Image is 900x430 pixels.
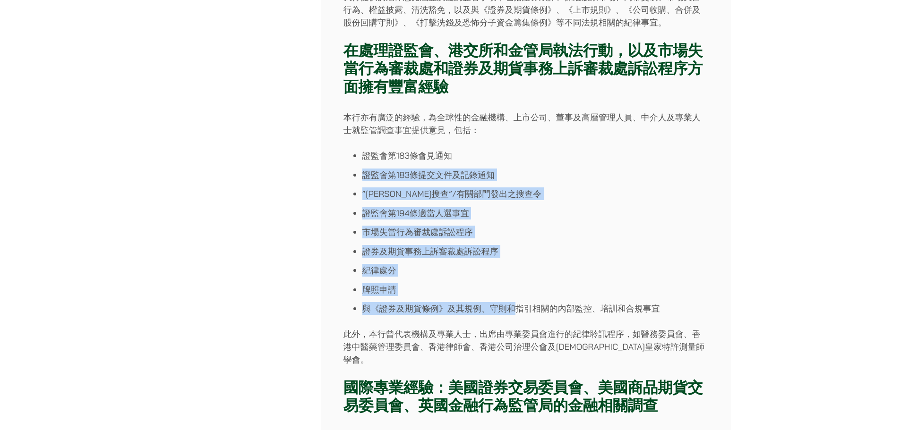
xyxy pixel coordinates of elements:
li: 證監會第183條提交文件及記錄通知 [362,169,708,181]
p: 本行亦有廣泛的經驗，為全球性的金融機構、上市公司、董事及高層管理人員、中介人及專業人士就監管調查事宜提供意見，包括： [343,111,708,136]
li: “[PERSON_NAME]搜查”/有關部門發出之搜查令 [362,187,708,200]
li: 紀律處分 [362,264,708,277]
strong: 國際專業經驗：美國證券交易委員會、美國商品期貨交易委員會、英國金融行為監管局的金融相關調查 [343,378,703,415]
li: 證監會第183條會見通知 [362,149,708,162]
li: 市場失當行為審裁處訴訟程序 [362,226,708,238]
strong: 在處理證監會、港交所和金管局執法行動，以及市場失當行為審裁處和證券及期貨事務上訴審裁處訴訟程序方面擁有豐富經驗 [343,41,703,97]
li: 牌照申請 [362,283,708,296]
li: 與《證券及期貨條例》及其規例、守則和指引相關的內部監控、培訓和合規事宜 [362,302,708,315]
li: 證監會第194條適當人選事宜 [362,207,708,219]
p: 此外，本行曾代表機構及專業人士，出席由專業委員會進行的紀律聆訊程序，如醫務委員會、香港中醫藥管理委員會、香港律師會、香港公司治理公會及[DEMOGRAPHIC_DATA]皇家特許測量師學會。 [343,328,708,366]
li: 證券及期貨事務上訴審裁處訴訟程序 [362,245,708,258]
